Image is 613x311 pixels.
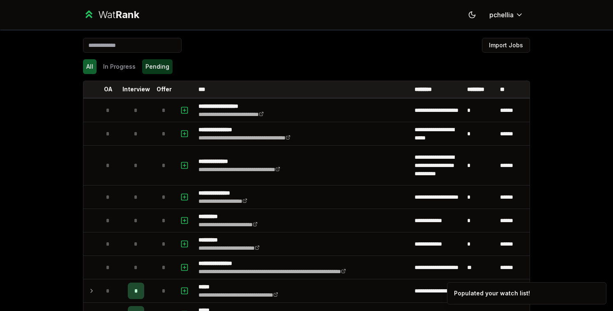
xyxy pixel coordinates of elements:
[83,8,139,21] a: WatRank
[83,59,97,74] button: All
[482,38,530,53] button: Import Jobs
[115,9,139,21] span: Rank
[454,289,530,297] div: Populated your watch list!
[157,85,172,93] p: Offer
[489,10,514,20] span: pchellia
[100,59,139,74] button: In Progress
[104,85,113,93] p: OA
[483,7,530,22] button: pchellia
[122,85,150,93] p: Interview
[142,59,173,74] button: Pending
[98,8,139,21] div: Wat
